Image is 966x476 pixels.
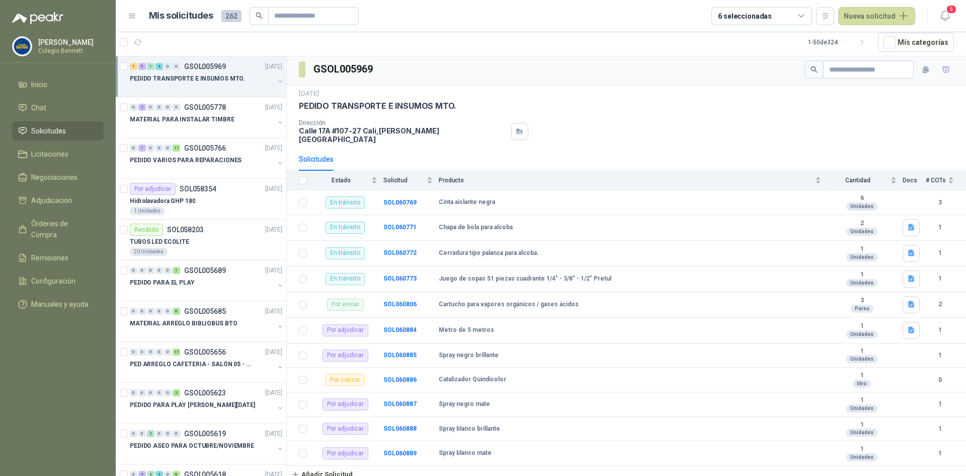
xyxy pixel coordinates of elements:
[383,224,417,231] b: SOL060771
[439,177,813,184] span: Producto
[313,61,374,77] h3: GSOL005969
[383,425,417,432] a: SOL060888
[184,430,226,437] p: GSOL005619
[138,389,146,396] div: 0
[12,248,104,267] a: Remisiones
[180,185,216,192] p: SOL058354
[138,349,146,356] div: 0
[827,445,897,453] b: 1
[878,33,954,52] button: Mís categorías
[31,102,46,113] span: Chat
[439,171,827,190] th: Producto
[130,104,137,111] div: 0
[383,352,417,359] a: SOL060885
[827,396,897,404] b: 1
[827,171,903,190] th: Cantidad
[130,115,234,124] p: MATERIAL PARA INSTALAR TIMBRE
[130,441,254,451] p: PEDIDO ASEO PARA OCTUBRE/NOVIEMBRE
[846,253,877,261] div: Unidades
[383,249,417,256] a: SOL060772
[130,142,284,174] a: 0 1 0 0 0 11 GSOL005766[DATE] PEDIDO VARIOS PARA REPARACIONES
[926,449,954,458] b: 1
[130,267,137,274] div: 0
[439,449,492,457] b: Spray blanco mate
[130,60,284,93] a: 1 5 1 4 0 0 GSOL005969[DATE] PEDIDO TRANSPORTE E INSUMOS MTO.
[184,63,226,70] p: GSOL005969
[155,104,163,111] div: 0
[383,171,439,190] th: Solicitud
[811,66,818,73] span: search
[827,297,897,305] b: 3
[130,237,189,247] p: TUBOS LED ECOLITE
[31,195,72,206] span: Adjudicación
[12,12,63,24] img: Logo peakr
[926,399,954,409] b: 1
[147,389,154,396] div: 0
[164,308,172,315] div: 0
[326,374,365,386] div: Por cotizar
[846,453,877,461] div: Unidades
[936,7,954,25] button: 5
[313,171,383,190] th: Estado
[326,222,365,234] div: En tránsito
[439,301,579,309] b: Cartucho para vapores orgánicos / gases ácidos
[439,224,513,232] b: Chapa de bola para alcoba
[38,48,101,54] p: Colegio Bennett
[138,104,146,111] div: 2
[383,199,417,206] b: SOL060769
[12,271,104,291] a: Configuración
[147,349,154,356] div: 0
[846,228,877,236] div: Unidades
[155,430,163,437] div: 0
[846,330,877,338] div: Unidades
[439,400,490,409] b: Spray negro mate
[718,11,772,22] div: 6 seleccionadas
[313,177,369,184] span: Estado
[383,301,417,308] b: SOL060806
[383,177,425,184] span: Solicitud
[827,220,897,228] b: 2
[13,37,32,56] img: Company Logo
[221,10,242,22] span: 262
[31,79,47,90] span: Inicio
[256,12,263,19] span: search
[846,404,877,413] div: Unidades
[926,325,954,335] b: 1
[164,389,172,396] div: 0
[265,62,282,72] p: [DATE]
[12,168,104,187] a: Negociaciones
[383,450,417,457] a: SOL060889
[383,376,417,383] a: SOL060886
[383,400,417,407] a: SOL060887
[130,389,137,396] div: 0
[130,145,137,152] div: 0
[946,5,957,14] span: 5
[265,348,282,357] p: [DATE]
[439,275,611,283] b: Juego de copas 51 piezas cuadrante 1/4" - 3/8" - 1/2" Pretul
[130,430,137,437] div: 0
[926,171,966,190] th: # COTs
[327,299,364,311] div: Por enviar
[846,429,877,437] div: Unidades
[926,248,954,258] b: 1
[31,125,66,137] span: Solicitudes
[827,271,897,279] b: 1
[383,326,417,333] b: SOL060884
[12,145,104,164] a: Licitaciones
[184,389,226,396] p: GSOL005623
[838,7,915,25] button: Nueva solicitud
[439,376,506,384] b: Catalizador Quindicolor
[827,177,889,184] span: Cantidad
[299,126,507,144] p: Calle 17A #107-27 Cali , [PERSON_NAME][GEOGRAPHIC_DATA]
[116,220,286,260] a: RecibidoSOL058203[DATE] TUBOS LED ECOLITE20 Unidades
[130,183,176,195] div: Por adjudicar
[926,177,946,184] span: # COTs
[184,145,226,152] p: GSOL005766
[130,101,284,133] a: 0 2 0 0 0 0 GSOL005778[DATE] MATERIAL PARA INSTALAR TIMBRE
[383,275,417,282] a: SOL060773
[31,252,68,263] span: Remisiones
[265,429,282,439] p: [DATE]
